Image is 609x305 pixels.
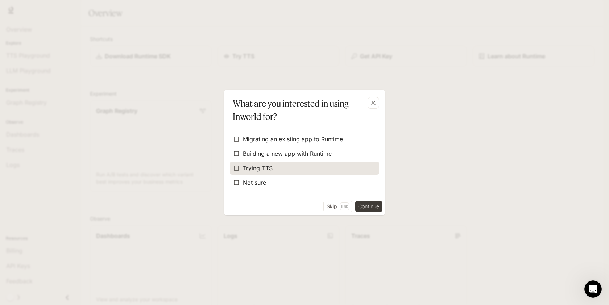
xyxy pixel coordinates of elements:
button: Continue [355,201,382,212]
span: Not sure [243,178,266,187]
p: What are you interested in using Inworld for? [233,97,373,123]
span: Building a new app with Runtime [243,149,332,158]
span: Migrating an existing app to Runtime [243,135,343,143]
iframe: Intercom live chat [584,280,602,298]
span: Trying TTS [243,164,273,172]
button: SkipEsc [323,201,352,212]
p: Esc [340,202,349,210]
